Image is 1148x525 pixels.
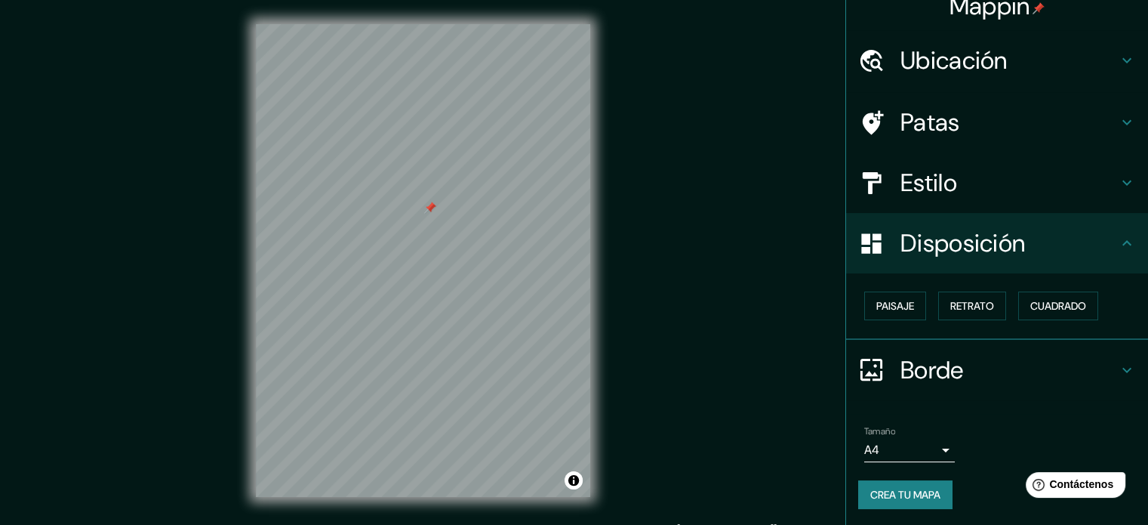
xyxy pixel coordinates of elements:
div: A4 [864,438,955,462]
iframe: Lanzador de widgets de ayuda [1014,466,1131,508]
font: Tamaño [864,425,895,437]
button: Retrato [938,292,1006,320]
div: Ubicación [846,30,1148,91]
font: Retrato [950,299,994,313]
div: Disposición [846,213,1148,273]
div: Patas [846,92,1148,153]
font: Crea tu mapa [870,488,940,502]
canvas: Mapa [256,24,590,497]
button: Paisaje [864,292,926,320]
font: Ubicación [900,45,1008,76]
img: pin-icon.png [1033,2,1045,14]
font: Estilo [900,167,957,199]
button: Crea tu mapa [858,480,953,509]
font: Borde [900,354,964,386]
font: A4 [864,442,879,458]
button: Activar o desactivar atribución [565,471,583,489]
font: Cuadrado [1030,299,1086,313]
div: Estilo [846,153,1148,213]
button: Cuadrado [1018,292,1098,320]
font: Paisaje [876,299,914,313]
font: Disposición [900,227,1025,259]
div: Borde [846,340,1148,400]
font: Patas [900,107,960,138]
